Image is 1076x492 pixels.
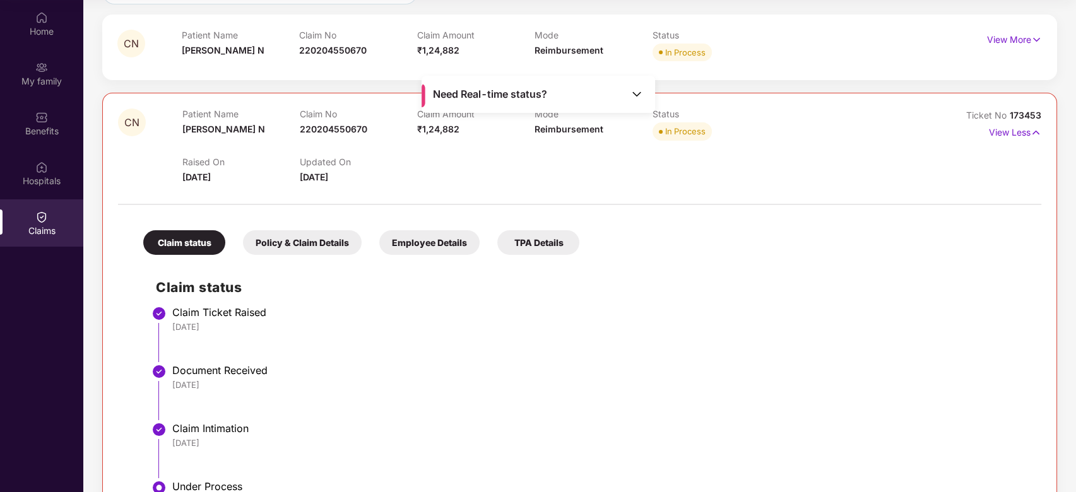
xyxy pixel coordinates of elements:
[172,422,1029,435] div: Claim Intimation
[151,306,167,321] img: svg+xml;base64,PHN2ZyBpZD0iU3RlcC1Eb25lLTMyeDMyIiB4bWxucz0iaHR0cDovL3d3dy53My5vcmcvMjAwMC9zdmciIH...
[182,156,300,167] p: Raised On
[182,124,265,134] span: [PERSON_NAME] N
[497,230,579,255] div: TPA Details
[1031,126,1041,139] img: svg+xml;base64,PHN2ZyB4bWxucz0iaHR0cDovL3d3dy53My5vcmcvMjAwMC9zdmciIHdpZHRoPSIxNyIgaGVpZ2h0PSIxNy...
[35,211,48,223] img: svg+xml;base64,PHN2ZyBpZD0iQ2xhaW0iIHhtbG5zPSJodHRwOi8vd3d3LnczLm9yZy8yMDAwL3N2ZyIgd2lkdGg9IjIwIi...
[182,108,300,119] p: Patient Name
[172,306,1029,319] div: Claim Ticket Raised
[417,45,459,56] span: ₹1,24,882
[35,161,48,173] img: svg+xml;base64,PHN2ZyBpZD0iSG9zcGl0YWxzIiB4bWxucz0iaHR0cDovL3d3dy53My5vcmcvMjAwMC9zdmciIHdpZHRoPS...
[299,30,417,40] p: Claim No
[35,11,48,24] img: svg+xml;base64,PHN2ZyBpZD0iSG9tZSIgeG1sbnM9Imh0dHA6Ly93d3cudzMub3JnLzIwMDAvc3ZnIiB3aWR0aD0iMjAiIG...
[300,156,417,167] p: Updated On
[172,379,1029,390] div: [DATE]
[35,61,48,74] img: svg+xml;base64,PHN2ZyB3aWR0aD0iMjAiIGhlaWdodD0iMjAiIHZpZXdCb3g9IjAgMCAyMCAyMCIgZmlsbD0ibm9uZSIgeG...
[665,46,706,59] div: In Process
[243,230,362,255] div: Policy & Claim Details
[151,364,167,379] img: svg+xml;base64,PHN2ZyBpZD0iU3RlcC1Eb25lLTMyeDMyIiB4bWxucz0iaHR0cDovL3d3dy53My5vcmcvMjAwMC9zdmciIH...
[433,88,547,101] span: Need Real-time status?
[299,45,367,56] span: 220204550670
[300,172,328,182] span: [DATE]
[535,124,603,134] span: Reimbursement
[143,230,225,255] div: Claim status
[665,125,706,138] div: In Process
[989,122,1041,139] p: View Less
[1031,33,1042,47] img: svg+xml;base64,PHN2ZyB4bWxucz0iaHR0cDovL3d3dy53My5vcmcvMjAwMC9zdmciIHdpZHRoPSIxNyIgaGVpZ2h0PSIxNy...
[535,30,653,40] p: Mode
[35,111,48,124] img: svg+xml;base64,PHN2ZyBpZD0iQmVuZWZpdHMiIHhtbG5zPSJodHRwOi8vd3d3LnczLm9yZy8yMDAwL3N2ZyIgd2lkdGg9Ij...
[124,38,139,49] span: CN
[182,45,264,56] span: [PERSON_NAME] N
[966,110,1010,120] span: Ticket No
[417,124,459,134] span: ₹1,24,882
[417,108,535,119] p: Claim Amount
[300,108,417,119] p: Claim No
[535,45,603,56] span: Reimbursement
[417,30,535,40] p: Claim Amount
[300,124,367,134] span: 220204550670
[1010,110,1041,120] span: 173453
[172,364,1029,377] div: Document Received
[987,30,1042,47] p: View More
[182,30,300,40] p: Patient Name
[653,30,771,40] p: Status
[151,422,167,437] img: svg+xml;base64,PHN2ZyBpZD0iU3RlcC1Eb25lLTMyeDMyIiB4bWxucz0iaHR0cDovL3d3dy53My5vcmcvMjAwMC9zdmciIH...
[379,230,480,255] div: Employee Details
[156,277,1029,298] h2: Claim status
[535,108,652,119] p: Mode
[182,172,211,182] span: [DATE]
[630,88,643,100] img: Toggle Icon
[172,437,1029,448] div: [DATE]
[653,108,770,119] p: Status
[172,321,1029,332] div: [DATE]
[124,117,139,128] span: CN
